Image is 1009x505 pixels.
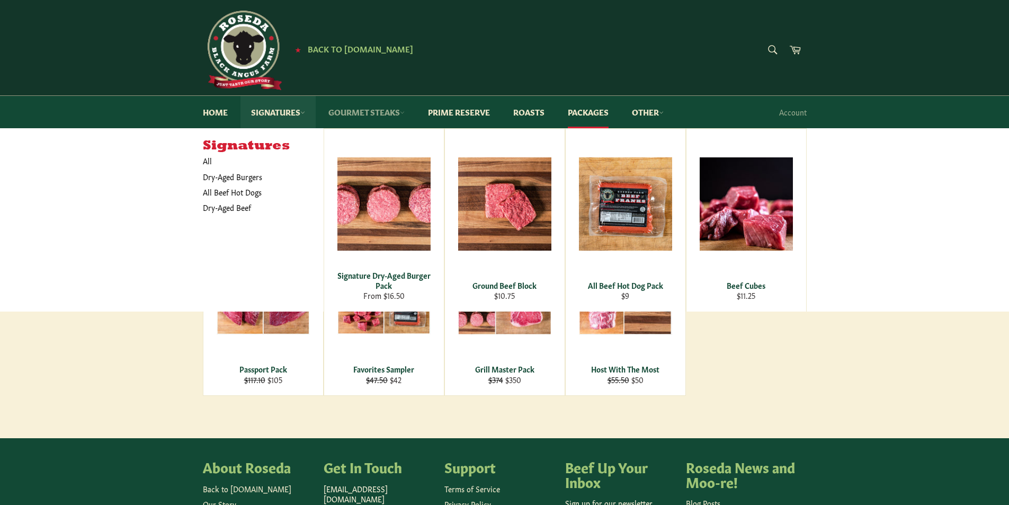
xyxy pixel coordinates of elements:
[308,43,413,54] span: Back to [DOMAIN_NAME]
[488,374,503,385] s: $374
[572,280,678,290] div: All Beef Hot Dog Pack
[203,139,324,154] h5: Signatures
[331,375,437,385] div: $42
[700,157,793,251] img: Beef Cubes
[324,484,434,504] p: [EMAIL_ADDRESS][DOMAIN_NAME]
[557,96,619,128] a: Packages
[198,184,313,200] a: All Beef Hot Dogs
[324,128,444,312] a: Signature Dry-Aged Burger Pack Signature Dry-Aged Burger Pack From $16.50
[244,374,265,385] s: $117.10
[451,290,558,300] div: $10.75
[198,200,313,215] a: Dry-Aged Beef
[198,153,324,169] a: All
[565,459,675,489] h4: Beef Up Your Inbox
[290,45,413,54] a: ★ Back to [DOMAIN_NAME]
[579,157,672,251] img: All Beef Hot Dog Pack
[366,374,388,385] s: $47.50
[503,96,555,128] a: Roasts
[198,169,313,184] a: Dry-Aged Burgers
[608,374,629,385] s: $55.50
[331,270,437,291] div: Signature Dry-Aged Burger Pack
[572,375,678,385] div: $50
[451,375,558,385] div: $350
[686,128,807,312] a: Beef Cubes Beef Cubes $11.25
[444,128,565,312] a: Ground Beef Block Ground Beef Block $10.75
[203,459,313,474] h4: About Roseda
[565,128,686,312] a: All Beef Hot Dog Pack All Beef Hot Dog Pack $9
[774,96,812,128] a: Account
[210,364,316,374] div: Passport Pack
[444,459,555,474] h4: Support
[451,364,558,374] div: Grill Master Pack
[331,364,437,374] div: Favorites Sampler
[621,96,674,128] a: Other
[572,364,678,374] div: Host With The Most
[686,459,796,489] h4: Roseda News and Moo-re!
[203,11,282,90] img: Roseda Beef
[331,290,437,300] div: From $16.50
[572,290,678,300] div: $9
[444,483,500,494] a: Terms of Service
[693,290,799,300] div: $11.25
[693,280,799,290] div: Beef Cubes
[337,157,431,251] img: Signature Dry-Aged Burger Pack
[451,280,558,290] div: Ground Beef Block
[240,96,316,128] a: Signatures
[192,96,238,128] a: Home
[210,375,316,385] div: $105
[324,459,434,474] h4: Get In Touch
[318,96,415,128] a: Gourmet Steaks
[203,483,291,494] a: Back to [DOMAIN_NAME]
[417,96,501,128] a: Prime Reserve
[458,157,551,251] img: Ground Beef Block
[295,45,301,54] span: ★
